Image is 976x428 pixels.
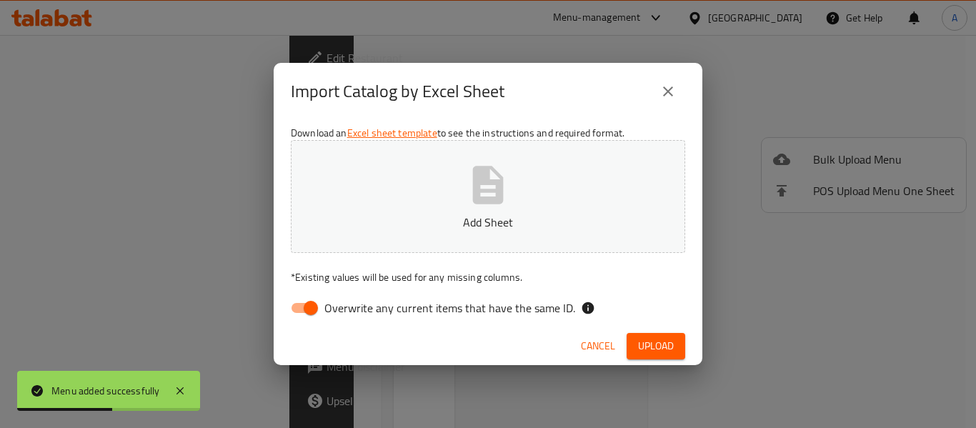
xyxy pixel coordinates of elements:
div: Download an to see the instructions and required format. [274,120,702,327]
button: close [651,74,685,109]
button: Upload [627,333,685,359]
a: Excel sheet template [347,124,437,142]
svg: If the overwrite option isn't selected, then the items that match an existing ID will be ignored ... [581,301,595,315]
button: Cancel [575,333,621,359]
p: Existing values will be used for any missing columns. [291,270,685,284]
div: Menu added successfully [51,383,160,399]
h2: Import Catalog by Excel Sheet [291,80,504,103]
span: Upload [638,337,674,355]
button: Add Sheet [291,140,685,253]
span: Cancel [581,337,615,355]
span: Overwrite any current items that have the same ID. [324,299,575,317]
p: Add Sheet [313,214,663,231]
